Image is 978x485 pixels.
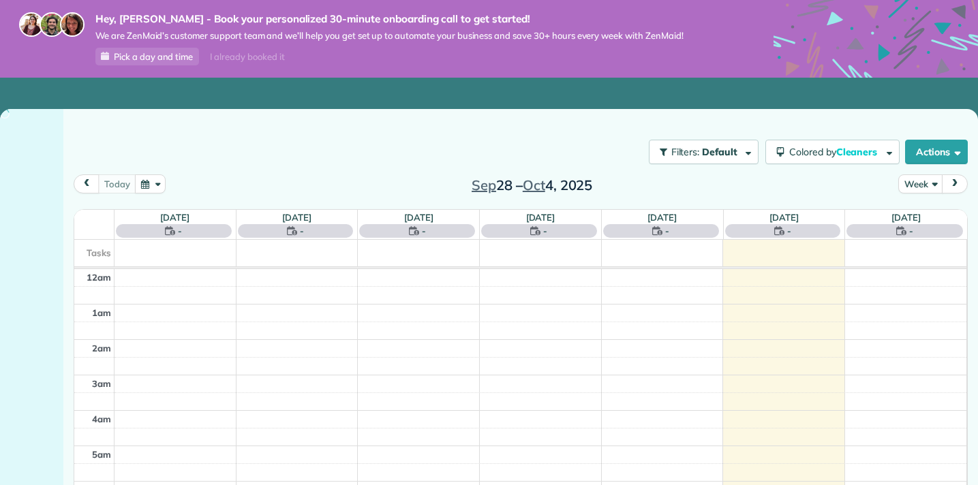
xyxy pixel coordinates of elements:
span: Cleaners [836,146,880,158]
span: Default [702,146,738,158]
a: [DATE] [526,212,555,223]
img: jorge-587dff0eeaa6aab1f244e6dc62b8924c3b6ad411094392a53c71c6c4a576187d.jpg [40,12,64,37]
span: - [787,224,791,238]
span: Oct [523,176,545,193]
a: [DATE] [769,212,799,223]
a: [DATE] [404,212,433,223]
div: I already booked it [202,48,292,65]
a: Filters: Default [642,140,759,164]
button: today [98,174,136,193]
button: Week [898,174,943,193]
span: Filters: [671,146,700,158]
span: - [178,224,182,238]
span: 2am [92,343,111,354]
span: Colored by [789,146,882,158]
button: Actions [905,140,968,164]
span: - [909,224,913,238]
span: 3am [92,378,111,389]
img: michelle-19f622bdf1676172e81f8f8fba1fb50e276960ebfe0243fe18214015130c80e4.jpg [60,12,85,37]
span: 12am [87,272,111,283]
button: prev [74,174,100,193]
span: - [665,224,669,238]
span: - [543,224,547,238]
span: 4am [92,413,111,424]
button: next [942,174,968,193]
span: Pick a day and time [114,51,193,62]
a: [DATE] [647,212,677,223]
a: [DATE] [160,212,189,223]
img: maria-72a9807cf96188c08ef61303f053569d2e2a8a1cde33d635c8a3ac13582a053d.jpg [19,12,44,37]
span: - [422,224,426,238]
button: Filters: Default [649,140,759,164]
span: Tasks [87,247,111,258]
span: Sep [472,176,496,193]
strong: Hey, [PERSON_NAME] - Book your personalized 30-minute onboarding call to get started! [95,12,684,26]
span: - [300,224,304,238]
span: 5am [92,449,111,460]
a: [DATE] [891,212,921,223]
a: Pick a day and time [95,48,199,65]
span: 1am [92,307,111,318]
a: [DATE] [282,212,311,223]
span: We are ZenMaid’s customer support team and we’ll help you get set up to automate your business an... [95,30,684,42]
button: Colored byCleaners [765,140,900,164]
h2: 28 – 4, 2025 [447,178,617,193]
